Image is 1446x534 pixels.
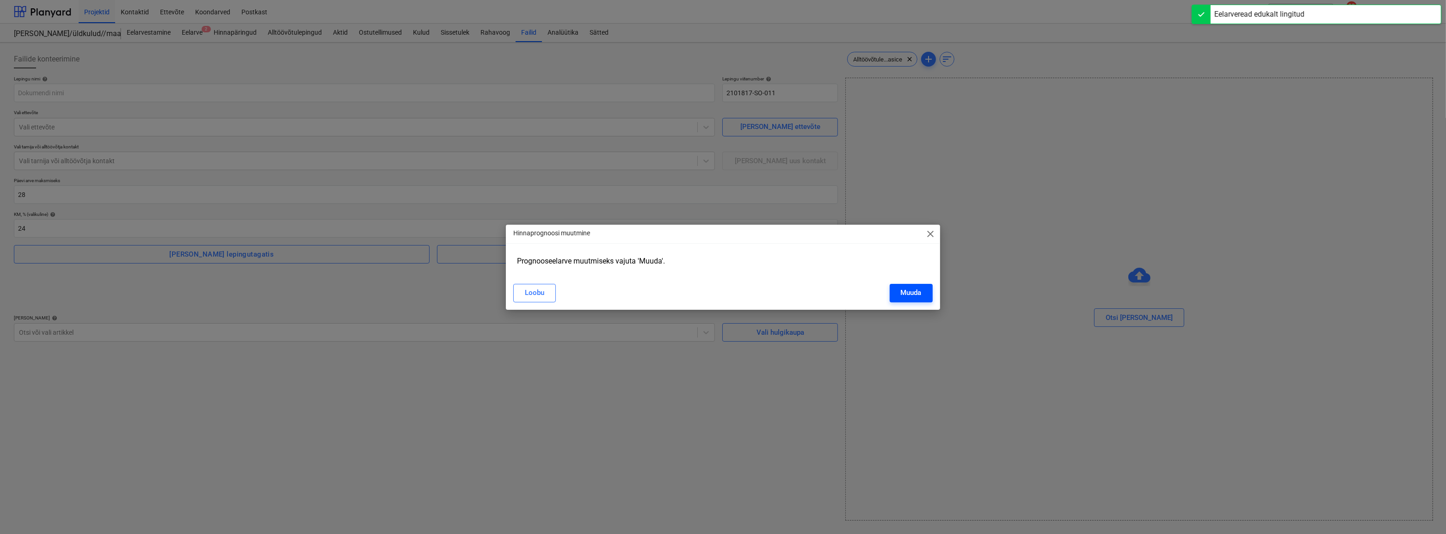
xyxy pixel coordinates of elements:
div: Prognooseelarve muutmiseks vajuta 'Muuda'. [513,253,932,269]
div: Muuda [901,287,922,299]
div: Loobu [525,287,544,299]
button: Loobu [513,284,556,302]
button: Muuda [890,284,933,302]
div: Eelarveread edukalt lingitud [1214,9,1304,20]
div: Vestlusvidin [1400,490,1446,534]
p: Hinnaprognoosi muutmine [513,228,590,238]
iframe: Chat Widget [1400,490,1446,534]
span: close [925,228,936,239]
